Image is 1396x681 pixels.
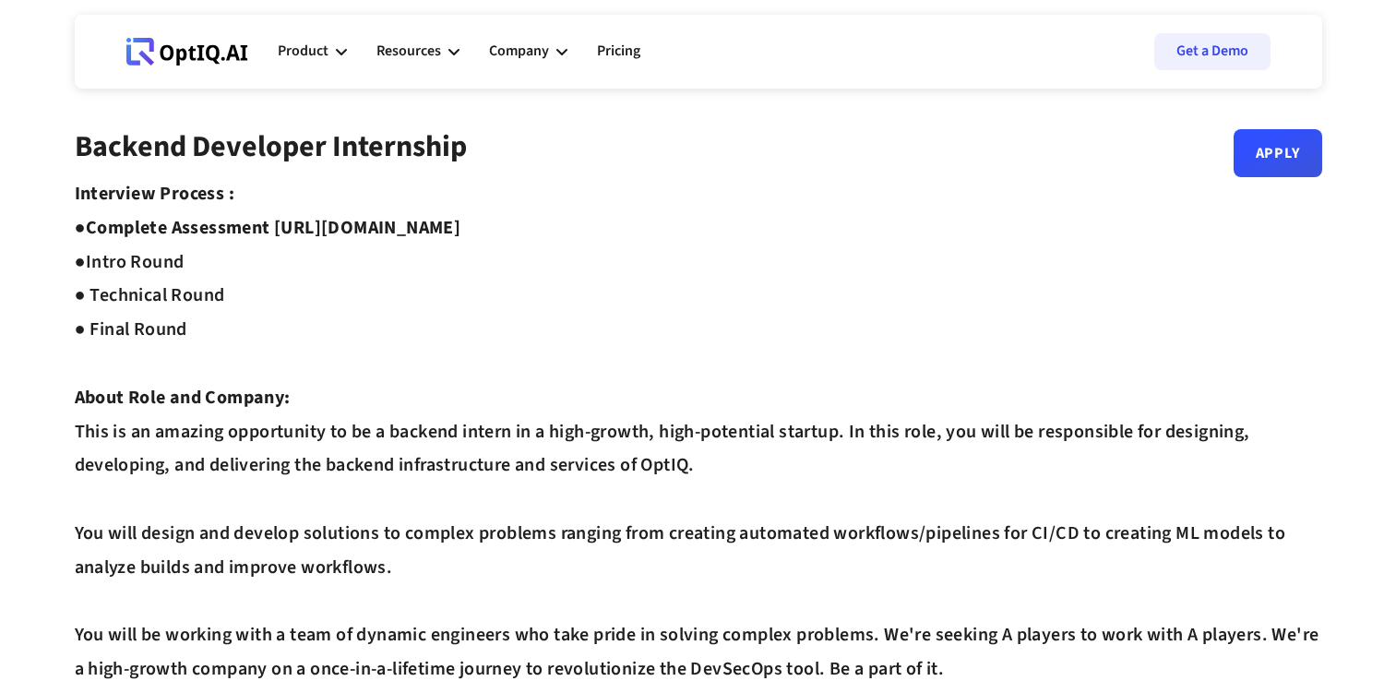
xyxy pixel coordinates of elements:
[278,39,328,64] div: Product
[376,39,441,64] div: Resources
[1154,33,1271,70] a: Get a Demo
[489,24,567,79] div: Company
[75,215,461,275] strong: Complete Assessment [URL][DOMAIN_NAME] ●
[1234,129,1322,177] a: Apply
[126,24,248,79] a: Webflow Homepage
[75,385,291,411] strong: About Role and Company:
[75,125,467,168] strong: Backend Developer Internship
[597,24,640,79] a: Pricing
[376,24,459,79] div: Resources
[489,39,549,64] div: Company
[75,181,235,207] strong: Interview Process :
[278,24,347,79] div: Product
[126,65,127,66] div: Webflow Homepage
